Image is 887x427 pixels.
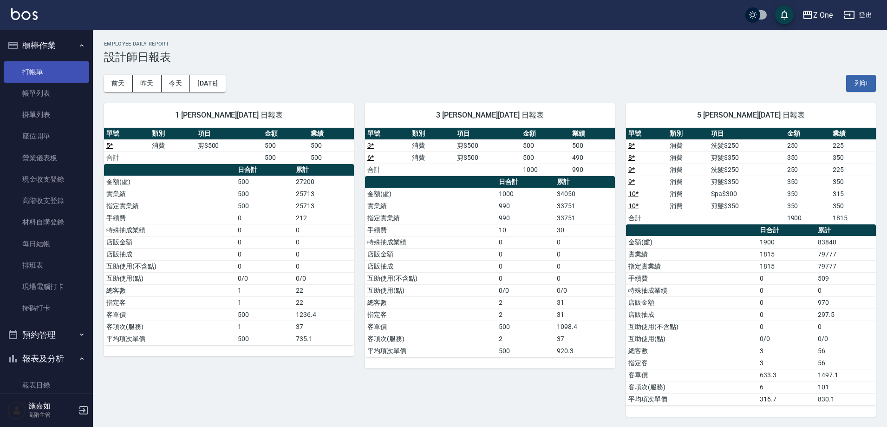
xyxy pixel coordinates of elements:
[757,260,815,272] td: 1815
[365,321,496,333] td: 客單價
[554,212,615,224] td: 33751
[235,284,293,296] td: 1
[104,151,150,164] td: 合計
[785,151,830,164] td: 350
[4,83,89,104] a: 帳單列表
[133,75,162,92] button: 昨天
[626,260,757,272] td: 指定實業績
[830,151,876,164] td: 350
[785,176,830,188] td: 350
[4,169,89,190] a: 現金收支登錄
[626,248,757,260] td: 實業績
[667,164,709,176] td: 消費
[521,128,570,140] th: 金額
[626,212,667,224] td: 合計
[365,333,496,345] td: 客項次(服務)
[798,6,836,25] button: Z One
[521,151,570,164] td: 500
[4,374,89,396] a: 報表目錄
[104,176,235,188] td: 金額(虛)
[626,128,876,224] table: a dense table
[496,248,554,260] td: 0
[626,236,757,248] td: 金額(虛)
[496,309,554,321] td: 2
[775,6,794,24] button: save
[104,248,235,260] td: 店販抽成
[293,284,354,296] td: 22
[626,128,667,140] th: 單號
[235,188,293,200] td: 500
[554,236,615,248] td: 0
[667,176,709,188] td: 消費
[7,401,26,420] img: Person
[757,236,815,248] td: 1900
[365,284,496,296] td: 互助使用(點)
[709,200,785,212] td: 剪髮$350
[115,111,343,120] span: 1 [PERSON_NAME][DATE] 日報表
[104,200,235,212] td: 指定實業績
[496,321,554,333] td: 500
[757,345,815,357] td: 3
[104,212,235,224] td: 手續費
[815,260,876,272] td: 79777
[626,272,757,284] td: 手續費
[626,284,757,296] td: 特殊抽成業績
[709,188,785,200] td: Spa$300
[365,236,496,248] td: 特殊抽成業績
[496,176,554,188] th: 日合計
[4,61,89,83] a: 打帳單
[554,188,615,200] td: 34050
[262,139,308,151] td: 500
[104,128,354,164] table: a dense table
[235,200,293,212] td: 500
[4,347,89,371] button: 報表及分析
[4,33,89,58] button: 櫃檯作業
[293,164,354,176] th: 累計
[455,151,521,164] td: 剪$500
[235,248,293,260] td: 0
[554,345,615,357] td: 920.3
[757,284,815,296] td: 0
[293,333,354,345] td: 735.1
[554,296,615,309] td: 31
[637,111,865,120] span: 5 [PERSON_NAME][DATE] 日報表
[667,128,709,140] th: 類別
[308,139,354,151] td: 500
[815,345,876,357] td: 56
[293,200,354,212] td: 25713
[11,8,38,20] img: Logo
[196,128,263,140] th: 項目
[757,369,815,381] td: 633.3
[496,284,554,296] td: 0/0
[235,236,293,248] td: 0
[235,272,293,284] td: 0/0
[150,128,195,140] th: 類別
[626,357,757,369] td: 指定客
[365,212,496,224] td: 指定實業績
[496,296,554,309] td: 2
[554,321,615,333] td: 1098.4
[554,284,615,296] td: 0/0
[815,236,876,248] td: 83840
[626,345,757,357] td: 總客數
[554,224,615,236] td: 30
[365,309,496,321] td: 指定客
[785,164,830,176] td: 250
[4,297,89,319] a: 掃碼打卡
[28,411,76,419] p: 高階主管
[815,296,876,309] td: 970
[757,309,815,321] td: 0
[830,212,876,224] td: 1815
[521,139,570,151] td: 500
[496,236,554,248] td: 0
[104,309,235,321] td: 客單價
[626,381,757,393] td: 客項次(服務)
[293,272,354,284] td: 0/0
[709,151,785,164] td: 剪髮$350
[235,164,293,176] th: 日合計
[554,200,615,212] td: 33751
[815,333,876,345] td: 0/0
[365,188,496,200] td: 金額(虛)
[308,151,354,164] td: 500
[104,41,876,47] h2: Employee Daily Report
